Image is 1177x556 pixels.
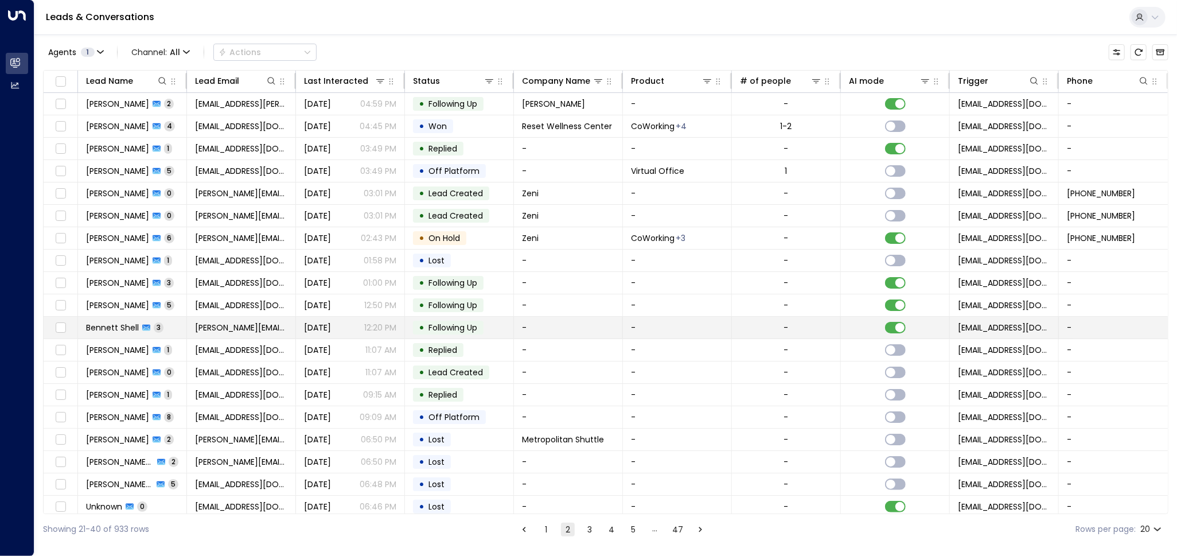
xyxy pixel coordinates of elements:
span: Yesterday [304,120,331,132]
span: Toggle select row [53,433,68,447]
button: Go to page 4 [605,523,618,536]
span: 1 [81,48,95,57]
span: Replied [428,344,457,356]
span: 2 [164,99,174,108]
p: 09:09 AM [360,411,396,423]
div: • [419,251,424,270]
td: - [1059,317,1168,339]
span: Yesterday [304,143,331,154]
span: Toggle select row [53,321,68,335]
p: 04:59 PM [360,98,396,110]
td: - [1059,496,1168,518]
span: cqlawyertn@gmail.com [195,367,287,378]
span: 6 [164,233,174,243]
span: All [170,48,180,57]
span: Zeni [522,188,539,199]
td: - [623,339,732,361]
div: • [419,318,424,337]
nav: pagination navigation [517,522,708,536]
span: Yesterday [304,277,331,289]
p: 09:15 AM [363,389,396,401]
p: 11:07 AM [365,367,396,378]
span: 0 [164,211,174,220]
p: 12:20 PM [364,322,396,333]
span: noreply@notifications.hubspot.com [958,434,1050,445]
button: Go to previous page [517,523,531,536]
span: noreply@notifications.hubspot.com [958,98,1050,110]
span: noreply@notifications.hubspot.com [958,322,1050,333]
span: noreply@notifications.hubspot.com [958,456,1050,468]
td: - [514,160,623,182]
div: - [784,367,789,378]
div: • [419,430,424,449]
div: • [419,385,424,405]
span: noreply@notifications.hubspot.com [958,165,1050,177]
span: Yesterday [304,255,331,266]
div: • [419,475,424,494]
span: no-reply.ogpxsg@zapiermail.com [958,501,1050,512]
span: noreply@notifications.hubspot.com [958,232,1050,244]
div: - [784,411,789,423]
div: - [784,479,789,490]
p: 04:45 PM [360,120,396,132]
span: Yesterday [304,322,331,333]
div: - [784,322,789,333]
span: Toggle select row [53,97,68,111]
span: Yesterday [304,232,331,244]
div: • [419,296,424,315]
span: smnair@att.net [195,143,287,154]
span: ISABEL RIVERA [86,411,149,423]
span: alexa.mart0303@gmail.com [195,255,287,266]
span: 3 [164,278,174,287]
td: - [1059,93,1168,115]
div: # of people [740,74,822,88]
span: noreply@notifications.hubspot.com [958,367,1050,378]
span: Carl Carter [86,367,149,378]
span: Toggle select row [53,254,68,268]
div: - [784,210,789,221]
span: Chanee Gary [86,389,149,401]
a: Leads & Conversations [46,10,154,24]
span: jackie@metropolitanshuttle.com [195,434,287,445]
p: 06:48 PM [360,479,396,490]
td: - [514,496,623,518]
td: - [514,384,623,406]
td: - [514,406,623,428]
span: Zeni [522,232,539,244]
div: • [419,139,424,158]
span: Zeni [522,210,539,221]
td: - [1059,115,1168,137]
div: - [784,300,789,311]
span: +14132101352 [1067,188,1135,199]
div: Status [413,74,495,88]
span: Toggle select row [53,231,68,246]
td: - [1059,451,1168,473]
span: noreply@notifications.hubspot.com [958,300,1050,311]
span: 0 [164,367,174,377]
span: Natalia Goncharova [86,188,149,199]
div: • [419,184,424,203]
td: - [514,451,623,473]
p: 01:00 PM [363,277,396,289]
div: Product [631,74,713,88]
span: 2 [164,434,174,444]
button: Go to next page [693,523,707,536]
span: Luis Gil [86,456,154,468]
span: Yesterday [304,411,331,423]
div: - [784,232,789,244]
button: Go to page 3 [583,523,597,536]
span: Natalia Goncharova [86,232,149,244]
div: Trigger [958,74,1040,88]
div: • [419,340,424,360]
span: 0 [137,501,147,511]
div: Drop-in Private Office,Membership,On Demand Private Office [676,232,686,244]
span: jm@jsmillerlaw.com [195,165,287,177]
span: Virtual Office [631,165,684,177]
span: Lead Created [428,210,483,221]
span: Carl Carter [86,344,149,356]
td: - [514,361,623,383]
p: 06:50 PM [361,434,396,445]
td: - [514,138,623,160]
td: - [514,272,623,294]
td: - [623,205,732,227]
